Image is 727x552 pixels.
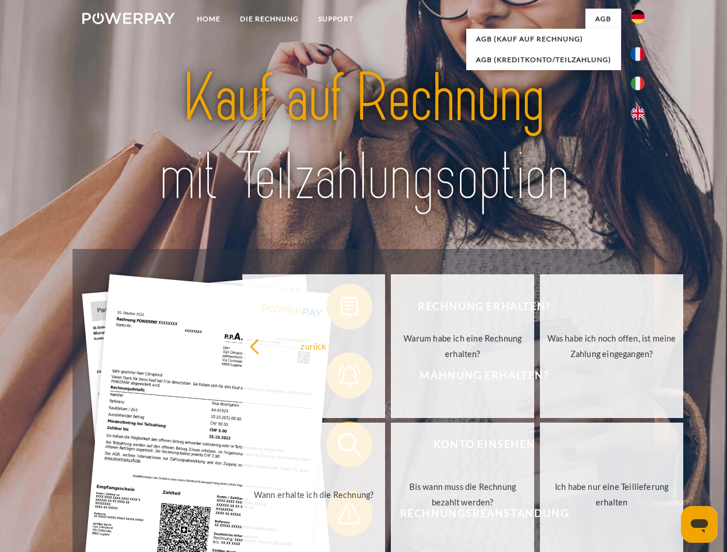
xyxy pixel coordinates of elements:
[82,13,175,24] img: logo-powerpay-white.svg
[249,338,379,354] div: zurück
[110,55,617,220] img: title-powerpay_de.svg
[398,479,527,510] div: Bis wann muss die Rechnung bezahlt werden?
[631,76,645,90] img: it
[585,9,621,29] a: agb
[309,9,363,29] a: SUPPORT
[547,331,676,362] div: Was habe ich noch offen, ist meine Zahlung eingegangen?
[631,47,645,61] img: fr
[249,486,379,502] div: Wann erhalte ich die Rechnung?
[466,49,621,70] a: AGB (Kreditkonto/Teilzahlung)
[466,29,621,49] a: AGB (Kauf auf Rechnung)
[631,10,645,24] img: de
[547,479,676,510] div: Ich habe nur eine Teillieferung erhalten
[631,106,645,120] img: en
[681,506,718,543] iframe: Schaltfläche zum Öffnen des Messaging-Fensters
[187,9,230,29] a: Home
[540,274,683,418] a: Was habe ich noch offen, ist meine Zahlung eingegangen?
[398,331,527,362] div: Warum habe ich eine Rechnung erhalten?
[230,9,309,29] a: DIE RECHNUNG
